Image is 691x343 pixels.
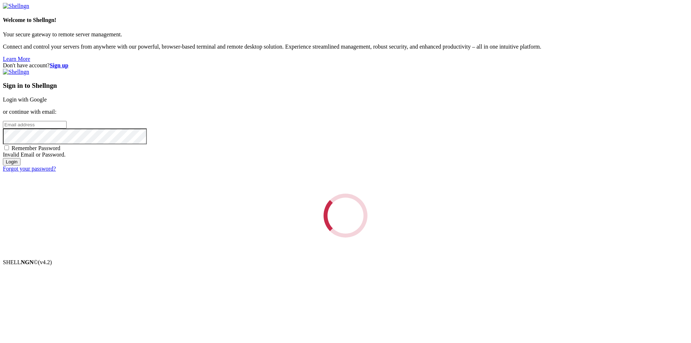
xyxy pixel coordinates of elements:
div: Loading... [324,194,367,238]
img: Shellngn [3,69,29,75]
b: NGN [21,259,34,265]
a: Learn More [3,56,30,62]
p: Your secure gateway to remote server management. [3,31,688,38]
a: Forgot your password? [3,166,56,172]
div: Invalid Email or Password. [3,152,688,158]
div: Don't have account? [3,62,688,69]
p: or continue with email: [3,109,688,115]
p: Connect and control your servers from anywhere with our powerful, browser-based terminal and remo... [3,44,688,50]
input: Login [3,158,21,166]
a: Login with Google [3,96,47,103]
span: Remember Password [12,145,60,151]
h4: Welcome to Shellngn! [3,17,688,23]
input: Remember Password [4,145,9,150]
img: Shellngn [3,3,29,9]
a: Sign up [50,62,68,68]
h3: Sign in to Shellngn [3,82,688,90]
span: 4.2.0 [38,259,52,265]
input: Email address [3,121,67,128]
span: SHELL © [3,259,52,265]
